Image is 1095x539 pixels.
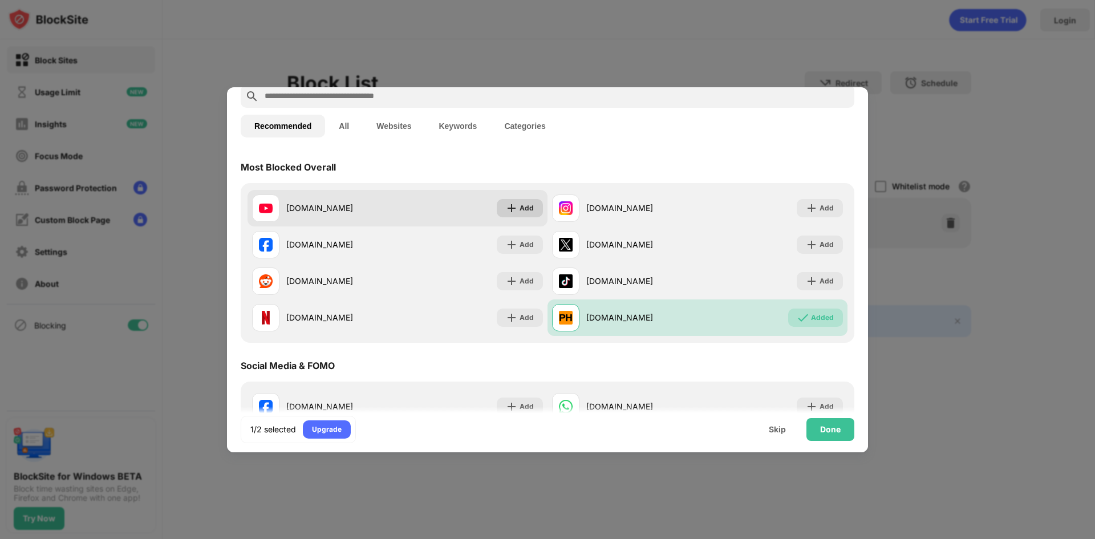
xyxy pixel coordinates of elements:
button: Websites [363,115,425,137]
img: favicons [259,311,273,325]
div: [DOMAIN_NAME] [286,311,398,323]
img: favicons [259,400,273,414]
img: favicons [559,274,573,288]
div: 1/2 selected [250,424,296,435]
div: [DOMAIN_NAME] [586,400,697,412]
div: Skip [769,425,786,434]
div: Add [520,202,534,214]
div: Added [811,312,834,323]
div: [DOMAIN_NAME] [286,238,398,250]
button: Categories [490,115,559,137]
div: Add [520,312,534,323]
div: [DOMAIN_NAME] [586,311,697,323]
div: [DOMAIN_NAME] [586,202,697,214]
div: Add [820,401,834,412]
div: Add [820,239,834,250]
img: favicons [259,274,273,288]
img: search.svg [245,90,259,103]
img: favicons [259,201,273,215]
div: Upgrade [312,424,342,435]
div: Social Media & FOMO [241,360,335,371]
img: favicons [559,400,573,414]
div: Add [520,239,534,250]
button: Keywords [425,115,490,137]
div: [DOMAIN_NAME] [286,400,398,412]
div: [DOMAIN_NAME] [286,202,398,214]
div: [DOMAIN_NAME] [586,238,697,250]
div: Add [820,275,834,287]
div: Add [820,202,834,214]
img: favicons [559,201,573,215]
img: favicons [559,311,573,325]
img: favicons [559,238,573,252]
button: Recommended [241,115,325,137]
div: Done [820,425,841,434]
div: Add [520,401,534,412]
div: Add [520,275,534,287]
button: All [325,115,363,137]
img: favicons [259,238,273,252]
div: Most Blocked Overall [241,161,336,173]
div: [DOMAIN_NAME] [586,275,697,287]
div: [DOMAIN_NAME] [286,275,398,287]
